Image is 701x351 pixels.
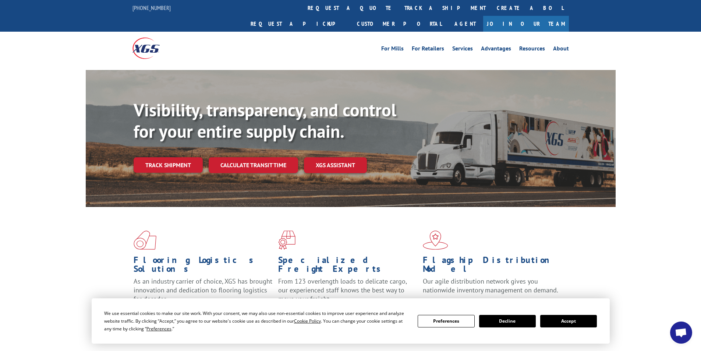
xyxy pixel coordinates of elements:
[452,46,473,54] a: Services
[481,46,511,54] a: Advantages
[423,277,558,294] span: Our agile distribution network gives you nationwide inventory management on demand.
[423,231,448,250] img: xgs-icon-flagship-distribution-model-red
[540,315,597,327] button: Accept
[294,318,321,324] span: Cookie Policy
[134,256,273,277] h1: Flooring Logistics Solutions
[418,315,474,327] button: Preferences
[278,231,295,250] img: xgs-icon-focused-on-flooring-red
[134,157,203,173] a: Track shipment
[412,46,444,54] a: For Retailers
[104,309,409,333] div: We use essential cookies to make our site work. With your consent, we may also use non-essential ...
[132,4,171,11] a: [PHONE_NUMBER]
[304,157,367,173] a: XGS ASSISTANT
[423,256,562,277] h1: Flagship Distribution Model
[519,46,545,54] a: Resources
[134,98,396,143] b: Visibility, transparency, and control for your entire supply chain.
[670,322,692,344] div: Open chat
[209,157,298,173] a: Calculate transit time
[134,231,156,250] img: xgs-icon-total-supply-chain-intelligence-red
[134,277,272,303] span: As an industry carrier of choice, XGS has brought innovation and dedication to flooring logistics...
[479,315,536,327] button: Decline
[278,256,417,277] h1: Specialized Freight Experts
[351,16,447,32] a: Customer Portal
[146,326,171,332] span: Preferences
[553,46,569,54] a: About
[278,277,417,310] p: From 123 overlength loads to delicate cargo, our experienced staff knows the best way to move you...
[447,16,483,32] a: Agent
[245,16,351,32] a: Request a pickup
[92,298,610,344] div: Cookie Consent Prompt
[381,46,404,54] a: For Mills
[483,16,569,32] a: Join Our Team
